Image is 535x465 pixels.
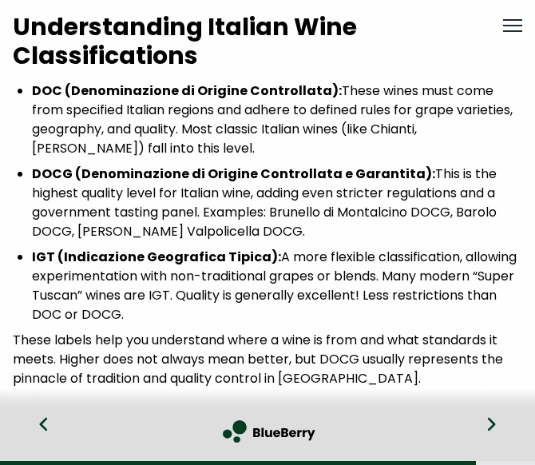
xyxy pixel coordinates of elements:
[32,81,342,100] strong: DOC (Denominazione di Origine Controllata):
[32,248,522,324] li: A more flexible classification, allowing experimentation with non-traditional grapes or blends. M...
[32,165,522,241] li: This is the highest quality level for Italian wine, adding even stricter regulations and a govern...
[13,331,522,388] p: These labels help you understand where a wine is from and what standards it meets. Higher does no...
[13,13,522,70] h2: Understanding Italian Wine Classifications
[32,248,281,266] strong: IGT (Indicazione Geografica Tipica):
[32,165,435,183] strong: DOCG (Denominazione di Origine Controllata e Garantita):
[32,81,522,158] li: These wines must come from specified Italian regions and adhere to defined rules for grape variet...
